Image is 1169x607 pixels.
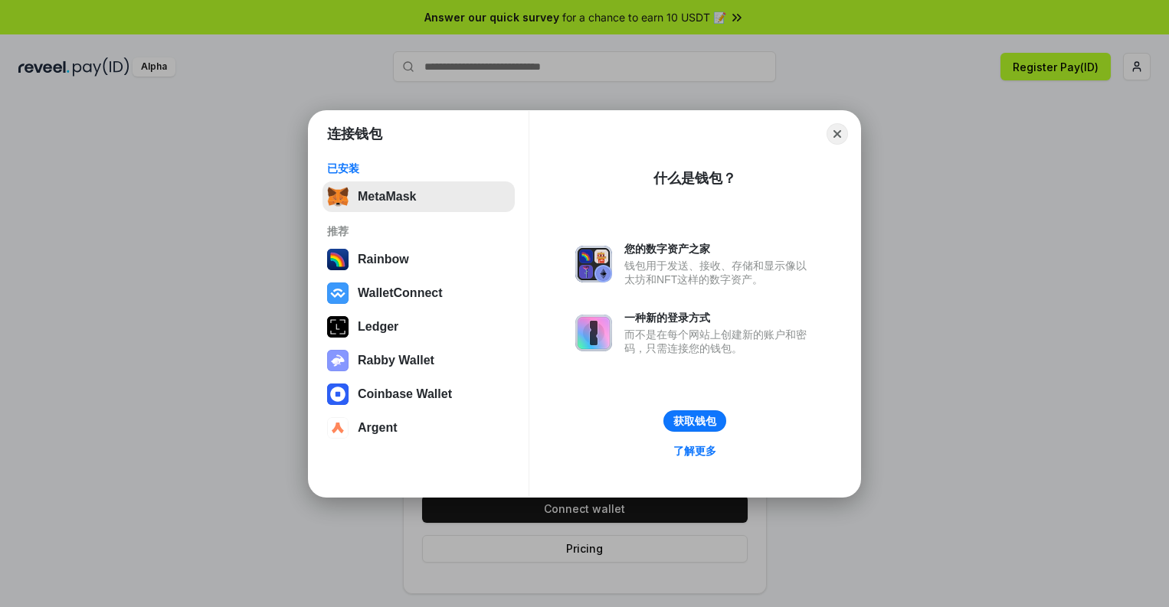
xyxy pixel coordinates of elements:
div: Coinbase Wallet [358,387,452,401]
div: 已安装 [327,162,510,175]
button: MetaMask [323,181,515,212]
div: Rainbow [358,253,409,266]
img: svg+xml,%3Csvg%20xmlns%3D%22http%3A%2F%2Fwww.w3.org%2F2000%2Fsvg%22%20fill%3D%22none%22%20viewBox... [327,350,349,371]
button: Rainbow [323,244,515,275]
button: 获取钱包 [663,410,726,432]
div: WalletConnect [358,286,443,300]
img: svg+xml,%3Csvg%20xmlns%3D%22http%3A%2F%2Fwww.w3.org%2F2000%2Fsvg%22%20fill%3D%22none%22%20viewBox... [575,315,612,351]
img: svg+xml,%3Csvg%20width%3D%2228%22%20height%3D%2228%22%20viewBox%3D%220%200%2028%2028%22%20fill%3D... [327,282,349,304]
button: Rabby Wallet [323,345,515,376]
div: 了解更多 [673,444,716,458]
h1: 连接钱包 [327,125,382,143]
img: svg+xml,%3Csvg%20width%3D%2228%22%20height%3D%2228%22%20viewBox%3D%220%200%2028%2028%22%20fill%3D... [327,417,349,439]
div: 一种新的登录方式 [624,311,814,325]
img: svg+xml,%3Csvg%20xmlns%3D%22http%3A%2F%2Fwww.w3.org%2F2000%2Fsvg%22%20width%3D%2228%22%20height%3... [327,316,349,338]
div: 推荐 [327,224,510,238]
div: MetaMask [358,190,416,204]
div: 钱包用于发送、接收、存储和显示像以太坊和NFT这样的数字资产。 [624,259,814,286]
div: Ledger [358,320,398,334]
button: Ledger [323,312,515,342]
a: 了解更多 [664,441,725,461]
button: Close [827,123,848,145]
div: 什么是钱包？ [653,169,736,188]
button: Coinbase Wallet [323,379,515,410]
button: WalletConnect [323,278,515,308]
img: svg+xml,%3Csvg%20width%3D%2228%22%20height%3D%2228%22%20viewBox%3D%220%200%2028%2028%22%20fill%3D... [327,383,349,405]
div: 您的数字资产之家 [624,242,814,256]
div: 而不是在每个网站上创建新的账户和密码，只需连接您的钱包。 [624,328,814,355]
div: 获取钱包 [673,414,716,428]
img: svg+xml,%3Csvg%20width%3D%22120%22%20height%3D%22120%22%20viewBox%3D%220%200%20120%20120%22%20fil... [327,249,349,270]
div: Rabby Wallet [358,354,434,367]
img: svg+xml,%3Csvg%20fill%3D%22none%22%20height%3D%2233%22%20viewBox%3D%220%200%2035%2033%22%20width%... [327,186,349,207]
img: svg+xml,%3Csvg%20xmlns%3D%22http%3A%2F%2Fwww.w3.org%2F2000%2Fsvg%22%20fill%3D%22none%22%20viewBox... [575,246,612,282]
div: Argent [358,421,398,435]
button: Argent [323,413,515,443]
